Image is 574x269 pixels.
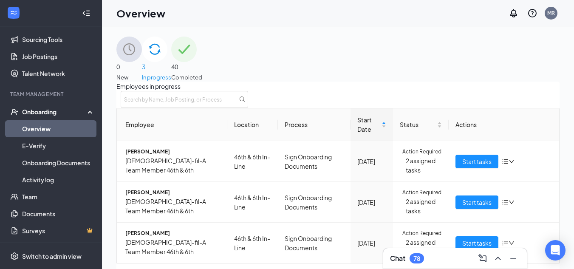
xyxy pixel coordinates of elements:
svg: QuestionInfo [527,8,537,18]
a: SurveysCrown [22,222,95,239]
button: ChevronUp [491,252,505,265]
a: Team [22,188,95,205]
span: [DEMOGRAPHIC_DATA]-fil-A Team Member 46th & 6th [125,197,221,215]
div: Open Intercom Messenger [545,240,566,261]
span: Start Date [357,115,380,134]
svg: Notifications [509,8,519,18]
span: [PERSON_NAME] [125,229,221,238]
svg: Minimize [508,253,518,263]
span: down [509,199,515,205]
h3: Chat [390,254,405,263]
svg: WorkstreamLogo [9,8,18,17]
span: 0 [116,62,142,71]
a: Activity log [22,171,95,188]
div: [DATE] [357,238,386,248]
input: Search by Name, Job Posting, or Process [121,91,248,108]
span: Start tasks [462,238,492,248]
a: Job Postings [22,48,95,65]
a: Documents [22,205,95,222]
th: Location [227,108,278,141]
span: Employees in progress [116,82,560,91]
span: [PERSON_NAME] [125,189,221,197]
td: 46th & 6th In-Line [227,141,278,182]
span: Action Required [402,189,441,197]
td: Sign Onboarding Documents [278,223,351,263]
span: down [509,240,515,246]
a: Sourcing Tools [22,31,95,48]
div: MR [547,9,555,17]
button: Start tasks [455,155,498,168]
span: [DEMOGRAPHIC_DATA]-fil-A Team Member 46th & 6th [125,238,221,256]
svg: ComposeMessage [478,253,488,263]
svg: UserCheck [10,108,19,116]
a: E-Verify [22,137,95,154]
button: Start tasks [455,195,498,209]
svg: Collapse [82,9,90,17]
div: Onboarding [22,108,88,116]
div: 78 [413,255,420,262]
span: down [509,159,515,164]
td: Sign Onboarding Documents [278,182,351,223]
span: Start tasks [462,157,492,166]
a: Overview [22,120,95,137]
th: Process [278,108,351,141]
th: Status [393,108,449,141]
th: Actions [449,108,559,141]
span: Completed [171,73,202,82]
span: 2 assigned tasks [406,238,442,256]
span: 40 [171,62,202,71]
button: ComposeMessage [476,252,489,265]
span: In progress [142,73,171,82]
svg: Settings [10,252,19,261]
div: [DATE] [357,157,386,166]
a: Talent Network [22,65,95,82]
span: 2 assigned tasks [406,156,442,175]
span: bars [502,240,509,246]
td: Sign Onboarding Documents [278,141,351,182]
th: Employee [117,108,227,141]
span: 2 assigned tasks [406,197,442,215]
span: 3 [142,62,171,71]
button: Minimize [506,252,520,265]
div: Switch to admin view [22,252,82,261]
span: Action Required [402,148,441,156]
button: Start tasks [455,236,498,250]
h1: Overview [116,6,165,20]
td: 46th & 6th In-Line [227,182,278,223]
span: Start tasks [462,198,492,207]
span: Action Required [402,229,441,238]
a: Onboarding Documents [22,154,95,171]
span: bars [502,199,509,206]
span: New [116,73,142,82]
span: [PERSON_NAME] [125,148,221,156]
span: Status [400,120,435,129]
span: [DEMOGRAPHIC_DATA]-fil-A Team Member 46th & 6th [125,156,221,175]
td: 46th & 6th In-Line [227,223,278,263]
div: [DATE] [357,198,386,207]
div: Team Management [10,91,93,98]
svg: ChevronUp [493,253,503,263]
span: bars [502,158,509,165]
